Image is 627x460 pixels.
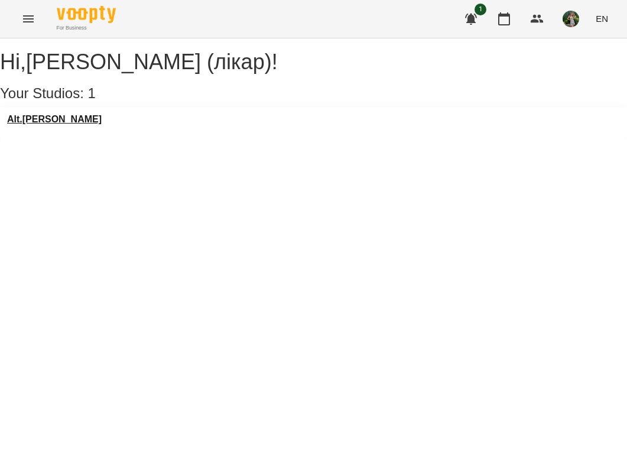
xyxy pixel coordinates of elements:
[475,4,486,15] span: 1
[563,11,579,27] img: 37cdd469de536bb36379b41cc723a055.jpg
[57,6,116,23] img: Voopty Logo
[88,85,96,101] span: 1
[14,5,43,33] button: Menu
[596,12,608,25] span: EN
[7,114,102,125] a: Alt.[PERSON_NAME]
[591,8,613,30] button: EN
[57,24,116,32] span: For Business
